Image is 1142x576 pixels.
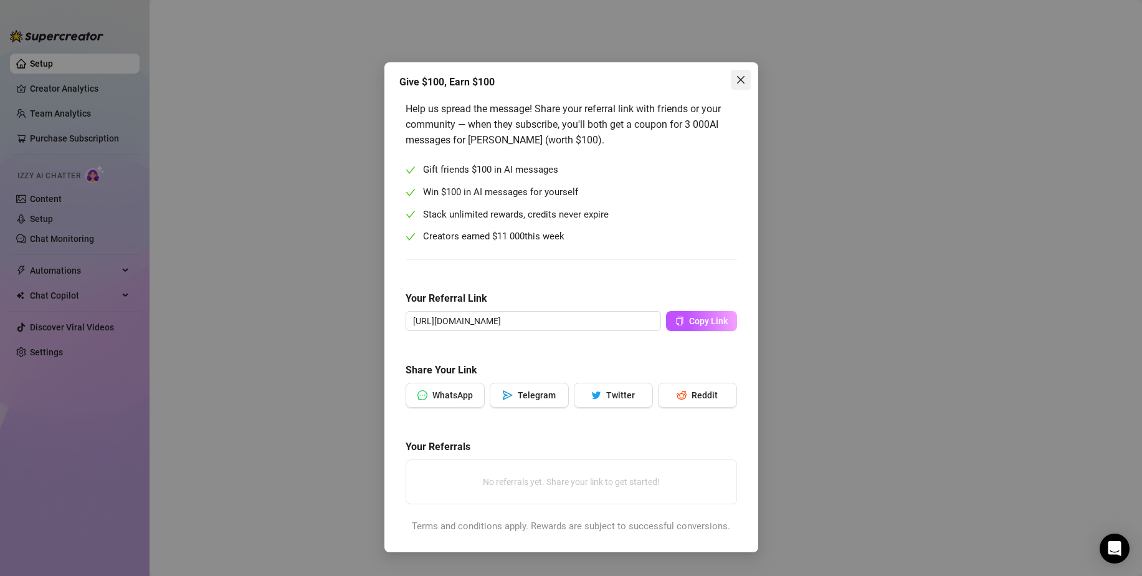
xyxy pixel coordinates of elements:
span: Reddit [692,390,718,400]
button: twitterTwitter [574,383,653,408]
span: Win $100 in AI messages for yourself [423,185,578,200]
button: sendTelegram [490,383,569,408]
span: close [736,75,746,85]
button: Copy Link [666,311,737,331]
span: twitter [591,390,601,400]
span: reddit [677,390,687,400]
span: Creators earned $ this week [423,229,564,244]
span: copy [675,317,684,325]
span: WhatsApp [432,390,473,400]
div: Help us spread the message! Share your referral link with friends or your community — when they s... [406,101,737,148]
h5: Your Referrals [406,439,737,454]
span: check [406,232,416,242]
div: Terms and conditions apply. Rewards are subject to successful conversions. [406,519,737,534]
span: Twitter [606,390,635,400]
span: Close [731,75,751,85]
span: check [406,188,416,198]
h5: Your Referral Link [406,291,737,306]
button: Close [731,70,751,90]
span: check [406,209,416,219]
span: check [406,165,416,175]
button: redditReddit [658,383,737,408]
span: Stack unlimited rewards, credits never expire [423,208,609,223]
button: messageWhatsApp [406,383,485,408]
span: Telegram [518,390,556,400]
span: Gift friends $100 in AI messages [423,163,558,178]
h5: Share Your Link [406,363,737,378]
span: message [417,390,427,400]
div: Give $100, Earn $100 [399,75,743,90]
div: Open Intercom Messenger [1100,534,1130,564]
span: send [503,390,513,400]
span: Copy Link [689,316,728,326]
div: No referrals yet. Share your link to get started! [411,465,731,499]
